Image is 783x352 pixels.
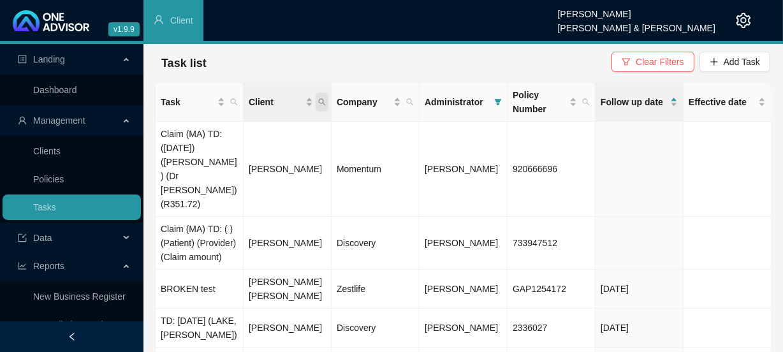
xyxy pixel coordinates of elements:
[622,57,631,66] span: filter
[425,238,498,248] span: [PERSON_NAME]
[156,270,244,309] td: BROKEN test
[33,54,65,64] span: Landing
[244,309,332,348] td: [PERSON_NAME]
[508,309,596,348] td: 2336027
[699,52,770,72] button: Add Task
[33,233,52,243] span: Data
[244,122,332,217] td: [PERSON_NAME]
[244,270,332,309] td: [PERSON_NAME] [PERSON_NAME]
[508,122,596,217] td: 920666696
[33,291,126,302] a: New Business Register
[228,92,240,112] span: search
[33,85,77,95] a: Dashboard
[425,95,489,109] span: Administrator
[508,217,596,270] td: 733947512
[13,10,89,31] img: 2df55531c6924b55f21c4cf5d4484680-logo-light.svg
[156,122,244,217] td: Claim (MA) TD: ([DATE]) ([PERSON_NAME]) (Dr [PERSON_NAME]) (R351.72)
[425,323,498,333] span: [PERSON_NAME]
[154,15,164,25] span: user
[68,332,77,341] span: left
[318,98,326,106] span: search
[425,164,498,174] span: [PERSON_NAME]
[558,17,715,31] div: [PERSON_NAME] & [PERSON_NAME]
[689,95,756,109] span: Effective date
[736,13,751,28] span: setting
[724,55,760,69] span: Add Task
[18,55,27,64] span: profile
[249,95,303,109] span: Client
[33,261,64,271] span: Reports
[230,98,238,106] span: search
[108,22,140,36] span: v1.9.9
[332,122,420,217] td: Momentum
[156,217,244,270] td: Claim (MA) TD: ( ) (Patient) (Provider) (Claim amount)
[161,95,215,109] span: Task
[33,319,118,330] a: Cancellation Register
[33,115,85,126] span: Management
[332,83,420,122] th: Company
[636,55,684,69] span: Clear Filters
[18,233,27,242] span: import
[710,57,719,66] span: plus
[332,270,420,309] td: Zestlife
[601,95,668,109] span: Follow up date
[406,98,414,106] span: search
[170,15,193,26] span: Client
[494,98,502,106] span: filter
[596,270,684,309] td: [DATE]
[316,92,328,112] span: search
[337,95,391,109] span: Company
[513,88,567,116] span: Policy Number
[425,284,498,294] span: [PERSON_NAME]
[161,57,207,70] span: Task list
[156,83,244,122] th: Task
[611,52,694,72] button: Clear Filters
[596,309,684,348] td: [DATE]
[508,83,596,122] th: Policy Number
[33,202,56,212] a: Tasks
[582,98,590,106] span: search
[580,85,592,119] span: search
[558,3,715,17] div: [PERSON_NAME]
[332,309,420,348] td: Discovery
[18,116,27,125] span: user
[244,83,332,122] th: Client
[33,146,61,156] a: Clients
[492,92,504,112] span: filter
[156,309,244,348] td: TD: [DATE] (LAKE,[PERSON_NAME])
[404,92,416,112] span: search
[33,174,64,184] a: Policies
[332,217,420,270] td: Discovery
[508,270,596,309] td: GAP1254172
[684,83,772,122] th: Effective date
[244,217,332,270] td: [PERSON_NAME]
[18,261,27,270] span: line-chart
